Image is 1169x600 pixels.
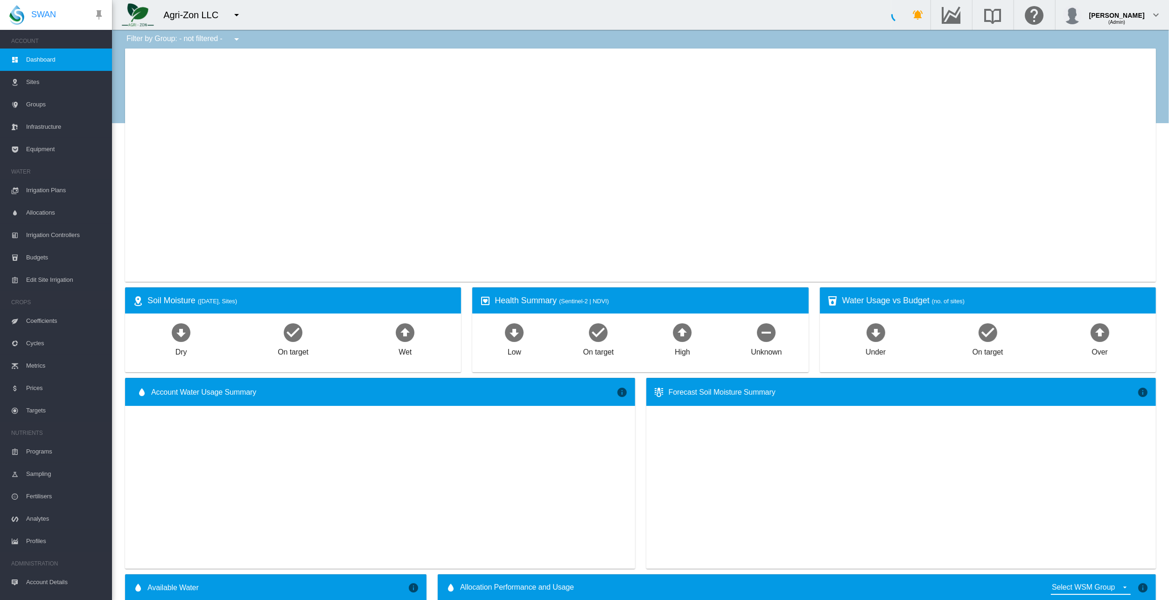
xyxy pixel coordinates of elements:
[480,295,491,307] md-icon: icon-heart-box-outline
[227,6,246,24] button: icon-menu-down
[394,321,416,343] md-icon: icon-arrow-up-bold-circle
[11,556,105,571] span: ADMINISTRATION
[587,321,609,343] md-icon: icon-checkbox-marked-circle
[26,440,105,463] span: Programs
[231,9,242,21] md-icon: icon-menu-down
[31,9,56,21] span: SWAN
[1051,580,1131,595] md-select: {{'ALLOCATION.SELECT_GROUP' | i18next}}
[26,116,105,138] span: Infrastructure
[147,583,199,593] span: Available Water
[583,343,614,357] div: On target
[26,138,105,160] span: Equipment
[11,164,105,179] span: WATER
[26,49,105,71] span: Dashboard
[977,321,999,343] md-icon: icon-checkbox-marked-circle
[1137,582,1148,593] md-icon: icon-information
[1092,343,1108,357] div: Over
[982,9,1004,21] md-icon: Search the knowledge base
[932,298,965,305] span: (no. of sites)
[1089,321,1111,343] md-icon: icon-arrow-up-bold-circle
[26,202,105,224] span: Allocations
[133,582,144,593] md-icon: icon-water
[227,30,246,49] button: icon-menu-down
[26,269,105,291] span: Edit Site Irrigation
[1137,387,1148,398] md-icon: icon-information
[26,332,105,355] span: Cycles
[940,9,963,21] md-icon: Go to the Data Hub
[1063,6,1082,24] img: profile.jpg
[503,321,525,343] md-icon: icon-arrow-down-bold-circle
[136,387,147,398] md-icon: icon-water
[842,295,1148,307] div: Water Usage vs Budget
[669,387,1138,398] div: Forecast Soil Moisture Summary
[26,571,105,593] span: Account Details
[408,582,419,593] md-icon: icon-information
[26,399,105,422] span: Targets
[147,295,454,307] div: Soil Moisture
[671,321,693,343] md-icon: icon-arrow-up-bold-circle
[26,463,105,485] span: Sampling
[973,343,1003,357] div: On target
[122,3,154,27] img: 7FicoSLW9yRjj7F2+0uvjPufP+ga39vogPu+G1+wvBtcm3fNv859aGr42DJ5pXiEAAAAAAAAAAAAAAAAAAAAAAAAAAAAAAAAA...
[26,530,105,552] span: Profiles
[26,224,105,246] span: Irrigation Controllers
[26,246,105,269] span: Budgets
[26,355,105,377] span: Metrics
[1023,9,1046,21] md-icon: Click here for help
[26,508,105,530] span: Analytes
[827,295,839,307] md-icon: icon-cup-water
[11,295,105,310] span: CROPS
[26,71,105,93] span: Sites
[231,34,242,45] md-icon: icon-menu-down
[119,30,249,49] div: Filter by Group: - not filtered -
[26,310,105,332] span: Coefficients
[1150,9,1162,21] md-icon: icon-chevron-down
[909,6,928,24] button: icon-bell-ring
[913,9,924,21] md-icon: icon-bell-ring
[508,343,521,357] div: Low
[26,93,105,116] span: Groups
[616,387,628,398] md-icon: icon-information
[445,582,456,593] md-icon: icon-water
[866,343,886,357] div: Under
[460,582,574,593] span: Allocation Performance and Usage
[175,343,187,357] div: Dry
[675,343,690,357] div: High
[133,295,144,307] md-icon: icon-map-marker-radius
[11,426,105,440] span: NUTRIENTS
[654,387,665,398] md-icon: icon-thermometer-lines
[163,8,227,21] div: Agri-Zon LLC
[93,9,105,21] md-icon: icon-pin
[495,295,801,307] div: Health Summary
[170,321,192,343] md-icon: icon-arrow-down-bold-circle
[755,321,777,343] md-icon: icon-minus-circle
[1089,7,1145,16] div: [PERSON_NAME]
[399,343,412,357] div: Wet
[11,34,105,49] span: ACCOUNT
[198,298,237,305] span: ([DATE], Sites)
[151,387,616,398] span: Account Water Usage Summary
[26,377,105,399] span: Prices
[278,343,308,357] div: On target
[1108,20,1125,25] span: (Admin)
[282,321,304,343] md-icon: icon-checkbox-marked-circle
[559,298,609,305] span: (Sentinel-2 | NDVI)
[9,5,24,25] img: SWAN-Landscape-Logo-Colour-drop.png
[26,179,105,202] span: Irrigation Plans
[751,343,782,357] div: Unknown
[26,485,105,508] span: Fertilisers
[865,321,887,343] md-icon: icon-arrow-down-bold-circle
